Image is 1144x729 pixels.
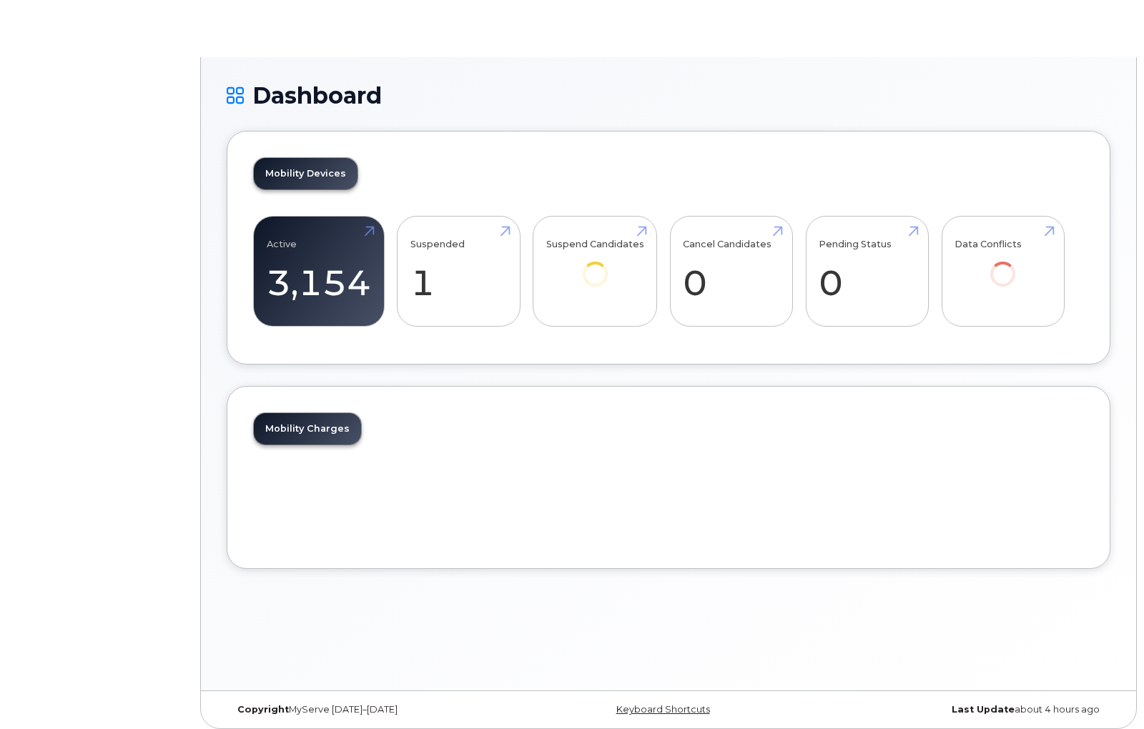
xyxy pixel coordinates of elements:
[254,413,361,445] a: Mobility Charges
[227,704,521,715] div: MyServe [DATE]–[DATE]
[683,224,779,319] a: Cancel Candidates 0
[819,224,915,319] a: Pending Status 0
[546,224,644,307] a: Suspend Candidates
[616,704,710,715] a: Keyboard Shortcuts
[952,704,1015,715] strong: Last Update
[237,704,289,715] strong: Copyright
[410,224,507,319] a: Suspended 1
[254,158,357,189] a: Mobility Devices
[267,224,371,319] a: Active 3,154
[955,224,1051,307] a: Data Conflicts
[227,83,1110,108] h1: Dashboard
[816,704,1110,715] div: about 4 hours ago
